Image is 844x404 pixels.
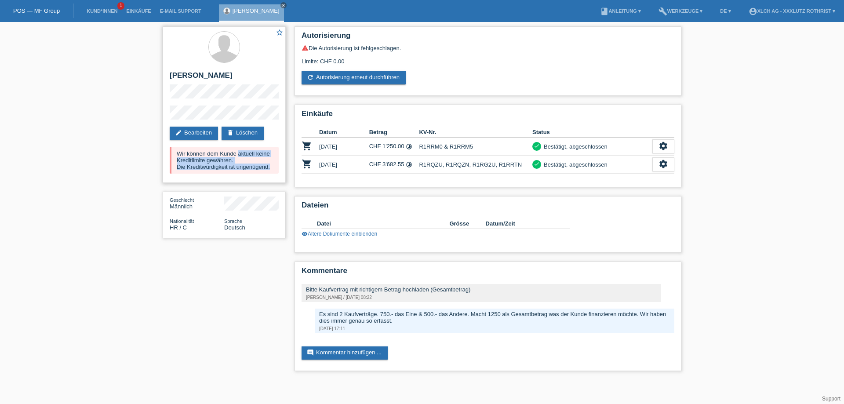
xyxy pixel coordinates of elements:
[302,31,674,44] h2: Autorisierung
[306,286,657,293] div: Bitte Kaufvertrag mit richtigem Betrag hochladen (Gesamtbetrag)
[302,109,674,123] h2: Einkäufe
[317,218,449,229] th: Datei
[319,127,369,138] th: Datum
[822,396,840,402] a: Support
[302,44,309,51] i: warning
[170,127,218,140] a: editBearbeiten
[658,141,668,151] i: settings
[170,71,279,84] h2: [PERSON_NAME]
[419,138,532,156] td: R1RRM0 & R1RRM5
[419,156,532,174] td: R1RQZU, R1RQZN, R1RG2U, R1RRTN
[170,147,279,174] div: Wir können dem Kunde aktuell keine Kreditlimite gewähren. Die Kreditwürdigkeit ist ungenügend.
[13,7,60,14] a: POS — MF Group
[534,143,540,149] i: check
[276,29,284,38] a: star_border
[224,224,245,231] span: Deutsch
[224,218,242,224] span: Sprache
[541,142,608,151] div: Bestätigt, abgeschlossen
[406,161,412,168] i: 6 Raten
[716,8,735,14] a: DE ▾
[170,197,224,210] div: Männlich
[532,127,652,138] th: Status
[744,8,840,14] a: account_circleXLCH AG - XXXLutz Rothrist ▾
[541,160,608,169] div: Bestätigt, abgeschlossen
[122,8,155,14] a: Einkäufe
[749,7,757,16] i: account_circle
[307,74,314,81] i: refresh
[658,7,667,16] i: build
[319,326,670,331] div: [DATE] 17:11
[302,346,388,360] a: commentKommentar hinzufügen ...
[534,161,540,167] i: check
[233,7,280,14] a: [PERSON_NAME]
[82,8,122,14] a: Kund*innen
[600,7,609,16] i: book
[654,8,707,14] a: buildWerkzeuge ▾
[280,2,287,8] a: close
[276,29,284,36] i: star_border
[170,224,187,231] span: Kroatien / C / 05.12.2013
[302,44,674,51] div: Die Autorisierung ist fehlgeschlagen.
[319,156,369,174] td: [DATE]
[170,218,194,224] span: Nationalität
[596,8,645,14] a: bookAnleitung ▾
[302,141,312,151] i: POSP00012909
[369,138,419,156] td: CHF 1'250.00
[306,295,657,300] div: [PERSON_NAME] / [DATE] 08:22
[117,2,124,10] span: 1
[281,3,286,7] i: close
[302,231,377,237] a: visibilityÄltere Dokumente einblenden
[302,231,308,237] i: visibility
[449,218,485,229] th: Grösse
[156,8,206,14] a: E-Mail Support
[302,71,406,84] a: refreshAutorisierung erneut durchführen
[658,159,668,169] i: settings
[486,218,558,229] th: Datum/Zeit
[307,349,314,356] i: comment
[170,197,194,203] span: Geschlecht
[369,156,419,174] td: CHF 3'682.55
[302,266,674,280] h2: Kommentare
[302,201,674,214] h2: Dateien
[302,51,674,65] div: Limite: CHF 0.00
[319,138,369,156] td: [DATE]
[419,127,532,138] th: KV-Nr.
[227,129,234,136] i: delete
[175,129,182,136] i: edit
[406,143,412,150] i: 6 Raten
[302,159,312,169] i: POSP00012972
[222,127,264,140] a: deleteLöschen
[369,127,419,138] th: Betrag
[319,311,670,324] div: Es sind 2 Kaufverträge. 750.- das Eine & 500.- das Andere. Macht 1250 als Gesamtbetrag was der Ku...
